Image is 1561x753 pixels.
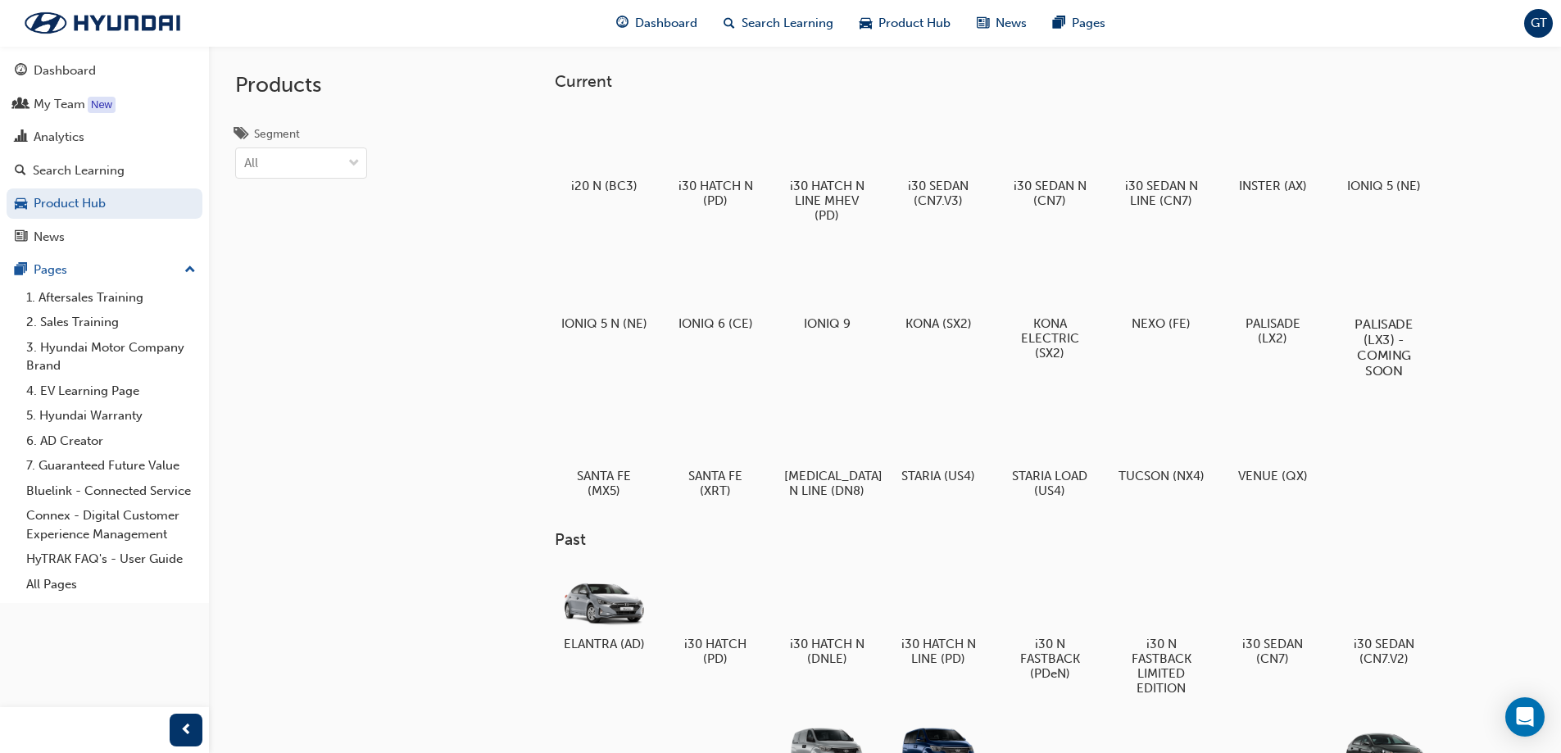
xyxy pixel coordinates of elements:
a: Bluelink - Connected Service [20,479,202,504]
span: prev-icon [180,720,193,741]
span: pages-icon [15,263,27,278]
div: My Team [34,95,85,114]
a: TUCSON (NX4) [1112,394,1210,489]
h5: PALISADE (LX2) [1230,316,1316,346]
span: search-icon [724,13,735,34]
a: KONA (SX2) [889,242,987,337]
h5: IONIQ 6 (CE) [673,316,759,331]
a: PALISADE (LX2) [1223,242,1322,352]
span: News [996,14,1027,33]
a: Analytics [7,122,202,152]
a: i30 SEDAN N LINE (CN7) [1112,104,1210,214]
a: guage-iconDashboard [603,7,710,40]
h5: i30 SEDAN N LINE (CN7) [1119,179,1205,208]
h5: IONIQ 5 N (NE) [561,316,647,331]
a: 5. Hyundai Warranty [20,403,202,429]
span: Dashboard [635,14,697,33]
div: News [34,228,65,247]
h5: SANTA FE (MX5) [561,469,647,498]
button: Pages [7,255,202,285]
h5: i30 SEDAN (CN7) [1230,637,1316,666]
a: 6. AD Creator [20,429,202,454]
a: Search Learning [7,156,202,186]
span: GT [1531,14,1547,33]
span: pages-icon [1053,13,1065,34]
h5: KONA (SX2) [896,316,982,331]
h5: i30 HATCH N (DNLE) [784,637,870,666]
span: up-icon [184,260,196,281]
a: Product Hub [7,188,202,219]
div: Open Intercom Messenger [1505,697,1545,737]
div: Analytics [34,128,84,147]
span: guage-icon [15,64,27,79]
a: car-iconProduct Hub [846,7,964,40]
a: STARIA LOAD (US4) [1001,394,1099,504]
a: i30 HATCH (PD) [666,563,765,673]
a: i30 N FASTBACK LIMITED EDITION [1112,563,1210,702]
div: Dashboard [34,61,96,80]
a: Dashboard [7,56,202,86]
a: search-iconSearch Learning [710,7,846,40]
h5: [MEDICAL_DATA] N LINE (DN8) [784,469,870,498]
span: guage-icon [616,13,628,34]
div: Pages [34,261,67,279]
a: 3. Hyundai Motor Company Brand [20,335,202,379]
a: IONIQ 5 (NE) [1335,104,1433,199]
a: News [7,222,202,252]
span: Search Learning [742,14,833,33]
h5: INSTER (AX) [1230,179,1316,193]
span: Product Hub [878,14,951,33]
a: VENUE (QX) [1223,394,1322,489]
h5: i30 HATCH N (PD) [673,179,759,208]
span: tags-icon [235,128,247,143]
a: PALISADE (LX3) - COMING SOON [1335,242,1433,381]
span: Pages [1072,14,1105,33]
a: i30 HATCH N LINE MHEV (PD) [778,104,876,229]
a: INSTER (AX) [1223,104,1322,199]
a: Connex - Digital Customer Experience Management [20,503,202,547]
span: car-icon [15,197,27,211]
button: GT [1524,9,1553,38]
h3: Past [555,530,1486,549]
a: [MEDICAL_DATA] N LINE (DN8) [778,394,876,504]
div: All [244,154,258,173]
h5: i20 N (BC3) [561,179,647,193]
a: All Pages [20,572,202,597]
h3: Current [555,72,1486,91]
a: HyTRAK FAQ's - User Guide [20,547,202,572]
a: ELANTRA (AD) [555,563,653,658]
h5: IONIQ 9 [784,316,870,331]
span: chart-icon [15,130,27,145]
a: news-iconNews [964,7,1040,40]
a: i20 N (BC3) [555,104,653,199]
span: search-icon [15,164,26,179]
h5: IONIQ 5 (NE) [1341,179,1427,193]
a: pages-iconPages [1040,7,1119,40]
a: My Team [7,89,202,120]
div: Search Learning [33,161,125,180]
a: i30 SEDAN (CN7.V2) [1335,563,1433,673]
span: down-icon [348,153,360,175]
div: Tooltip anchor [88,97,116,113]
a: IONIQ 6 (CE) [666,242,765,337]
h5: i30 N FASTBACK (PDeN) [1007,637,1093,681]
a: NEXO (FE) [1112,242,1210,337]
button: DashboardMy TeamAnalyticsSearch LearningProduct HubNews [7,52,202,255]
div: Segment [254,126,300,143]
a: i30 SEDAN N (CN7) [1001,104,1099,214]
h5: NEXO (FE) [1119,316,1205,331]
h5: ELANTRA (AD) [561,637,647,651]
h5: SANTA FE (XRT) [673,469,759,498]
span: news-icon [15,230,27,245]
h5: i30 HATCH (PD) [673,637,759,666]
a: i30 SEDAN (CN7.V3) [889,104,987,214]
a: SANTA FE (MX5) [555,394,653,504]
span: car-icon [860,13,872,34]
h5: i30 SEDAN N (CN7) [1007,179,1093,208]
img: Trak [8,6,197,40]
a: IONIQ 9 [778,242,876,337]
a: i30 N FASTBACK (PDeN) [1001,563,1099,687]
a: i30 SEDAN (CN7) [1223,563,1322,673]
